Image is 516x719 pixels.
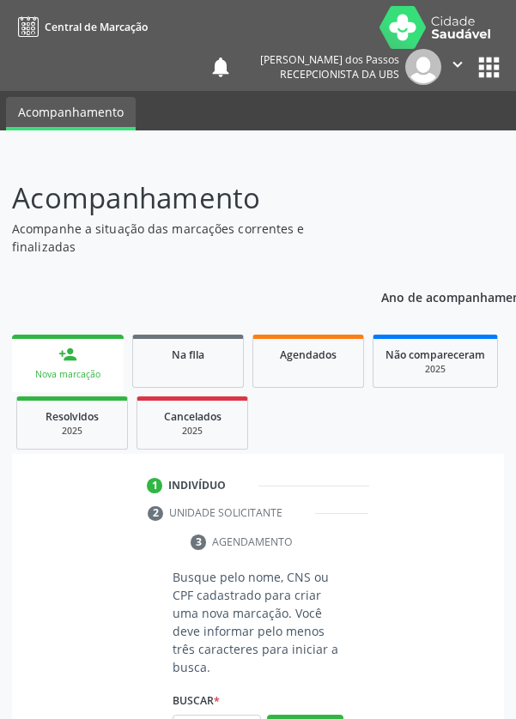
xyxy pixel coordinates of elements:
div: Indivíduo [168,478,226,493]
span: Não compareceram [385,347,485,362]
span: Agendados [280,347,337,362]
div: 1 [147,478,162,493]
div: 2025 [385,363,485,376]
div: 2025 [149,425,235,438]
i:  [448,55,467,74]
a: Acompanhamento [6,97,136,130]
button: apps [474,52,504,82]
a: Central de Marcação [12,13,148,41]
p: Acompanhe a situação das marcações correntes e finalizadas [12,220,356,256]
img: img [405,49,441,85]
div: [PERSON_NAME] dos Passos [260,52,399,67]
span: Recepcionista da UBS [280,67,399,82]
div: Nova marcação [24,368,112,381]
span: Central de Marcação [45,20,148,34]
label: Buscar [173,688,220,715]
span: Resolvidos [46,409,99,424]
button:  [441,49,474,85]
p: Busque pelo nome, CNS ou CPF cadastrado para criar uma nova marcação. Você deve informar pelo men... [173,568,343,676]
button: notifications [209,55,233,79]
div: 2025 [29,425,115,438]
span: Na fila [172,347,204,362]
span: Cancelados [164,409,222,424]
p: Acompanhamento [12,177,356,220]
div: person_add [58,345,77,364]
